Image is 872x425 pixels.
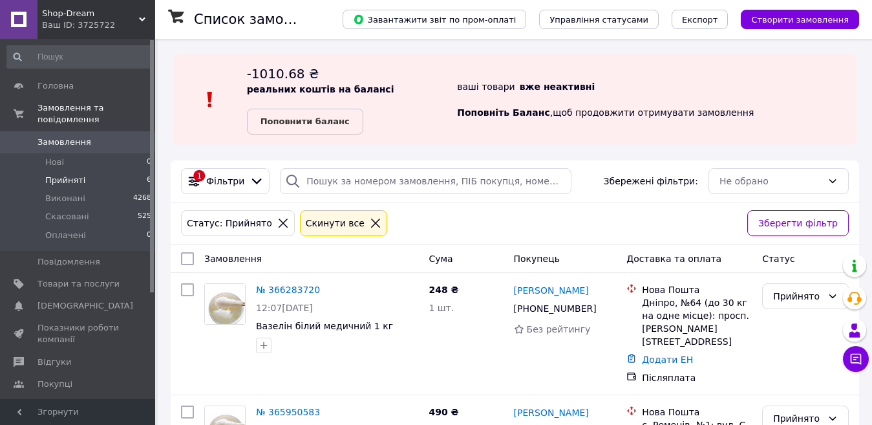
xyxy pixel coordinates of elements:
button: Завантажити звіт по пром-оплаті [343,10,526,29]
button: Управління статусами [539,10,659,29]
span: Покупець [514,254,560,264]
span: [DEMOGRAPHIC_DATA] [37,300,133,312]
span: 12:07[DATE] [256,303,313,313]
a: [PERSON_NAME] [514,284,589,297]
button: Створити замовлення [741,10,859,29]
span: Замовлення [204,254,262,264]
div: Не обрано [719,174,822,188]
span: 248 ₴ [429,285,458,295]
span: Виконані [45,193,85,204]
span: Покупці [37,378,72,390]
span: 4268 [133,193,151,204]
button: Зберегти фільтр [747,210,849,236]
span: Замовлення [37,136,91,148]
a: Фото товару [204,283,246,325]
input: Пошук за номером замовлення, ПІБ покупця, номером телефону, Email, номером накладної [280,168,571,194]
span: Оплачені [45,230,86,241]
span: -1010.68 ₴ [247,66,319,82]
div: Дніпро, №64 (до 30 кг на одне місце): просп. [PERSON_NAME][STREET_ADDRESS] [642,296,752,348]
span: Повідомлення [37,256,100,268]
span: Прийняті [45,175,85,186]
span: 0 [147,230,151,241]
span: Управління статусами [549,15,648,25]
div: Ваш ID: 3725722 [42,19,155,31]
a: Додати ЕН [642,354,693,365]
span: Доставка та оплата [626,254,721,264]
span: Відгуки [37,356,71,368]
a: № 365950583 [256,407,320,417]
span: Створити замовлення [751,15,849,25]
span: Нові [45,157,64,168]
div: Нова Пошта [642,406,752,419]
a: Поповнити баланс [247,109,363,135]
span: Завантажити звіт по пром-оплаті [353,14,516,25]
span: Статус [762,254,795,264]
span: Фільтри [206,175,244,188]
div: ваші товари , щоб продовжити отримувати замовлення [457,65,856,135]
img: :exclamation: [200,90,220,109]
a: Створити замовлення [728,14,859,24]
span: 0 [147,157,151,168]
div: Нова Пошта [642,283,752,296]
b: реальних коштів на балансі [247,84,394,94]
span: Збережені фільтри: [604,175,698,188]
div: [PHONE_NUMBER] [511,300,599,318]
div: Післяплата [642,371,752,384]
span: Скасовані [45,211,89,223]
span: 6 [147,175,151,186]
button: Чат з покупцем [843,346,869,372]
span: Shop-Dream [42,8,139,19]
div: Статус: Прийнято [184,216,275,230]
a: Вазелін білий медичний 1 кг [256,321,393,331]
a: № 366283720 [256,285,320,295]
span: Cума [429,254,452,264]
button: Експорт [672,10,728,29]
span: Показники роботи компанії [37,322,120,345]
span: Товари та послуги [37,278,120,290]
img: Фото товару [205,284,245,324]
span: 490 ₴ [429,407,458,417]
span: Зберегти фільтр [758,216,838,230]
b: Поповнити баланс [261,116,350,126]
h1: Список замовлень [194,12,325,27]
input: Пошук [6,45,153,69]
span: Експорт [682,15,718,25]
b: вже неактивні [520,82,595,92]
div: Прийнято [773,289,822,303]
span: Головна [37,80,74,92]
span: Без рейтингу [527,324,591,334]
span: 1 шт. [429,303,454,313]
span: Замовлення та повідомлення [37,102,155,125]
span: 525 [138,211,151,223]
div: Cкинути все [303,216,367,230]
a: [PERSON_NAME] [514,406,589,419]
b: Поповніть Баланс [457,107,550,118]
